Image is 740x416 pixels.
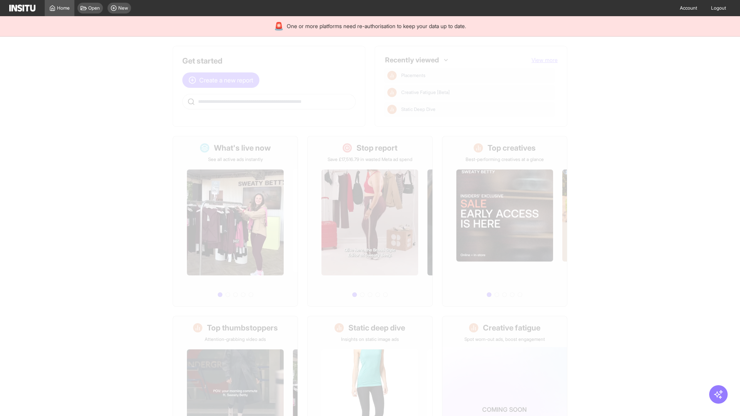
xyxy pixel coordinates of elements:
[57,5,70,11] span: Home
[287,22,466,30] span: One or more platforms need re-authorisation to keep your data up to date.
[88,5,100,11] span: Open
[9,5,35,12] img: Logo
[274,21,284,32] div: 🚨
[118,5,128,11] span: New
